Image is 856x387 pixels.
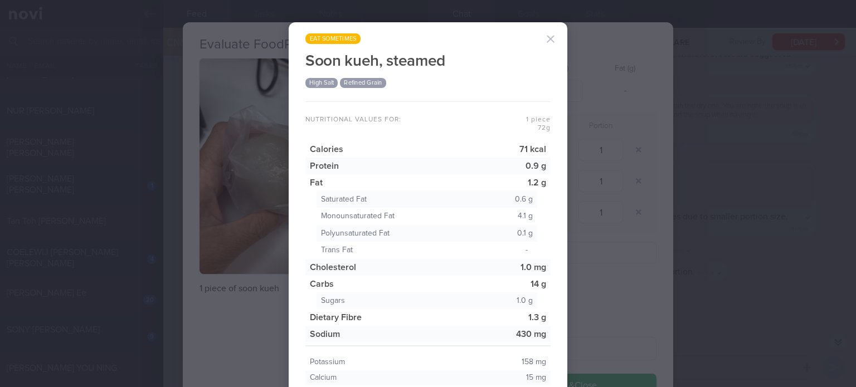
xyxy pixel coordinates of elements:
[521,246,533,254] span: -
[528,312,546,323] div: 1.3 g
[310,312,362,323] div: Dietary Fibre
[526,373,546,383] div: 15 mg
[310,262,356,273] div: Cholesterol
[531,278,546,290] div: 14 g
[518,212,533,222] div: 4.1 g
[321,246,353,256] div: Trans Fat
[521,262,546,273] div: 1.0 mg
[519,144,546,155] div: 71 kcal
[321,296,345,306] div: Sugars
[321,195,367,205] div: Saturated Fat
[310,329,340,340] div: Sodium
[516,329,546,340] div: 430 mg
[305,36,551,70] h1: Soon kueh, steamed
[526,124,551,133] div: 72 g
[305,33,361,44] span: eat sometimes
[321,229,390,239] div: Polyunsaturated Fat
[340,78,386,88] div: Refined Grain
[310,278,334,290] div: Carbs
[305,78,338,88] div: High Salt
[522,357,546,368] div: 158 mg
[310,373,337,383] div: Calcium
[310,177,323,188] div: Fat
[517,229,533,239] div: 0.1 g
[515,195,533,205] div: 0.6 g
[305,116,401,124] span: Nutritional values for:
[321,212,395,222] div: Monounsaturated Fat
[310,357,345,368] div: Potassium
[526,160,546,172] div: 0.9 g
[310,160,339,172] div: Protein
[517,296,533,306] div: 1.0 g
[310,144,343,155] div: Calories
[528,177,546,188] div: 1.2 g
[526,116,551,124] div: 1 piece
